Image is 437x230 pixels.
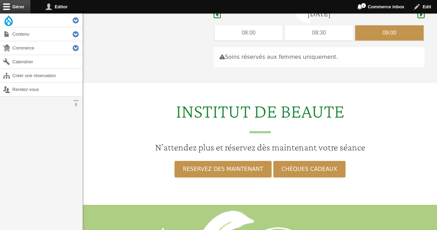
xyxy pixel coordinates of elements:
a: RESERVEZ DES MAINTENANT [174,161,271,177]
div: 08:00 [215,25,283,40]
h3: N’attendez plus et réservez dès maintenant votre séance [87,141,433,153]
div: 08:30 [285,25,353,40]
h2: INSTITUT DE BEAUTE [87,100,433,133]
div: 09:00 [355,25,424,40]
span: 1 [361,3,366,8]
button: Orientation horizontale [69,96,83,110]
h4: [DATE] [307,9,331,19]
a: CHÈQUES CADEAUX [273,161,345,177]
div: Soins réservés aux femmes uniquement. [213,47,425,67]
